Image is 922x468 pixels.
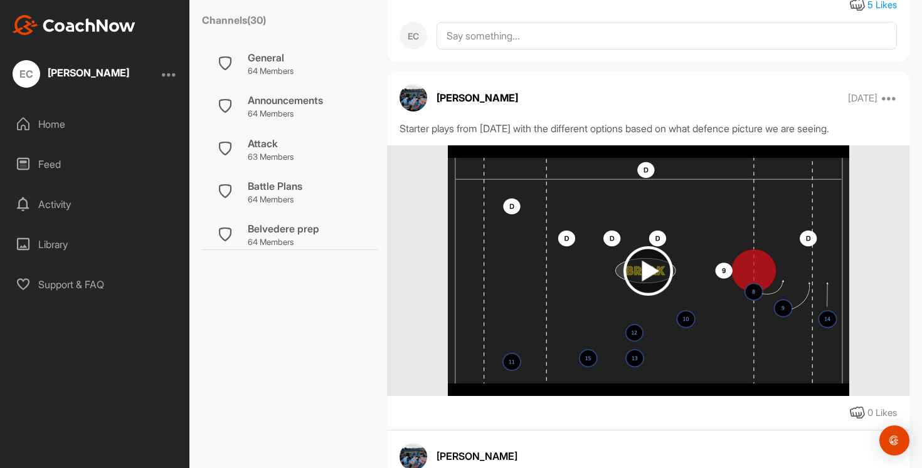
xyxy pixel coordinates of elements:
[248,50,294,65] div: General
[13,15,135,35] img: CoachNow
[7,148,184,180] div: Feed
[400,22,427,49] div: EC
[248,221,319,236] div: Belvedere prep
[48,68,129,78] div: [PERSON_NAME]
[13,60,40,88] div: EC
[248,151,294,164] p: 63 Members
[7,189,184,220] div: Activity
[202,13,266,28] label: Channels ( 30 )
[248,179,302,194] div: Battle Plans
[248,236,319,249] p: 64 Members
[248,65,294,78] p: 64 Members
[248,136,294,151] div: Attack
[248,93,323,108] div: Announcements
[879,425,909,455] div: Open Intercom Messenger
[400,121,897,136] div: Starter plays from [DATE] with the different options based on what defence picture we are seeing.
[623,246,673,296] img: play
[7,229,184,260] div: Library
[437,90,518,105] p: [PERSON_NAME]
[437,449,897,464] div: [PERSON_NAME]
[848,92,877,105] p: [DATE]
[867,406,897,420] div: 0 Likes
[400,84,427,112] img: avatar
[7,269,184,300] div: Support & FAQ
[7,108,184,140] div: Home
[448,145,849,396] img: media
[248,108,323,120] p: 64 Members
[248,194,302,206] p: 64 Members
